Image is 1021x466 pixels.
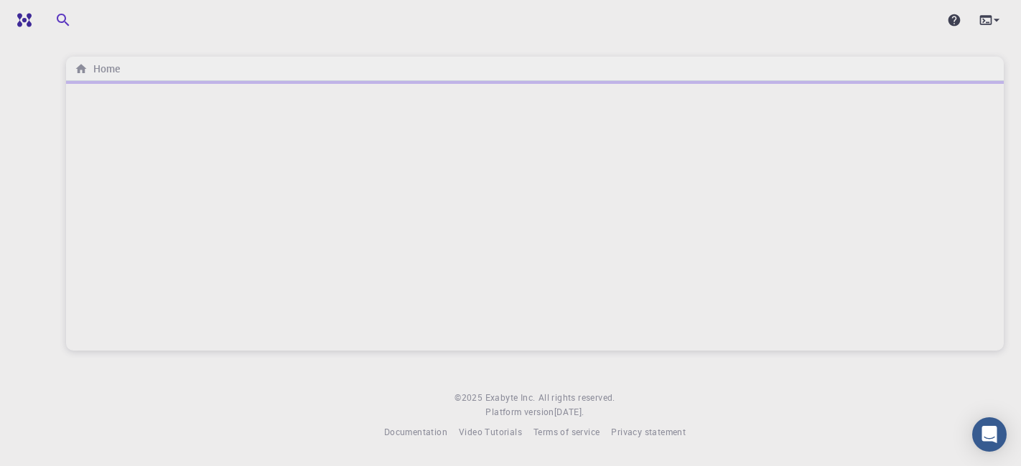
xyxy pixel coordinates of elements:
span: All rights reserved. [539,391,615,405]
img: logo [11,13,32,27]
span: Documentation [384,426,447,437]
span: © 2025 [454,391,485,405]
span: Platform version [485,405,554,419]
nav: breadcrumb [72,61,123,77]
a: Exabyte Inc. [485,391,536,405]
a: Terms of service [533,425,600,439]
a: Documentation [384,425,447,439]
a: [DATE]. [554,405,584,419]
span: Exabyte Inc. [485,391,536,403]
span: Privacy statement [611,426,686,437]
a: Privacy statement [611,425,686,439]
a: Video Tutorials [459,425,522,439]
span: Video Tutorials [459,426,522,437]
div: Open Intercom Messenger [972,417,1007,452]
h6: Home [88,61,120,77]
span: Terms of service [533,426,600,437]
span: [DATE] . [554,406,584,417]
